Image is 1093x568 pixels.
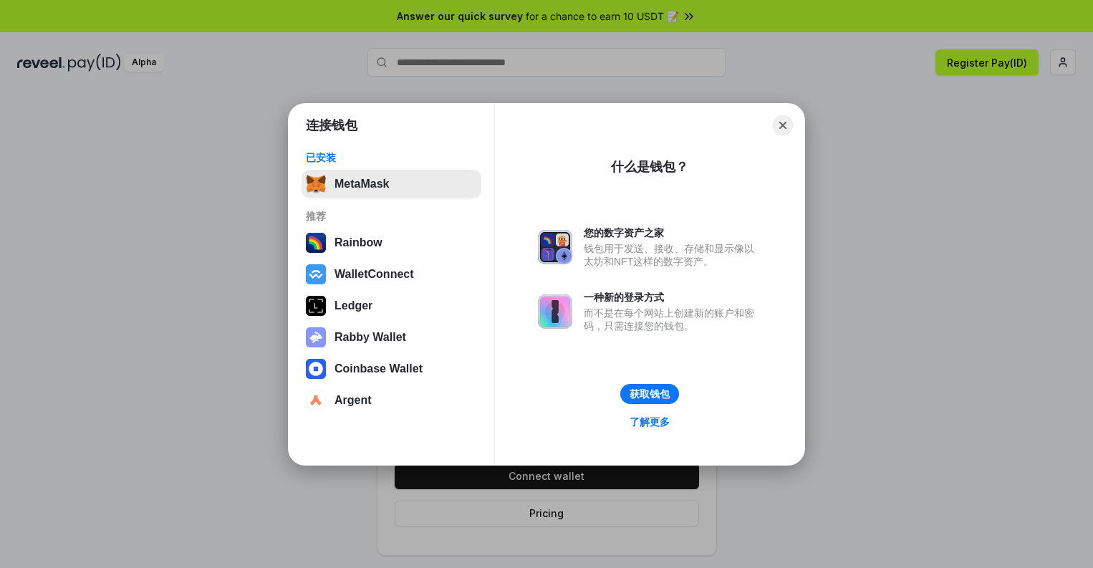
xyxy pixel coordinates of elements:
button: Argent [302,386,481,415]
div: 获取钱包 [630,388,670,400]
div: Ledger [334,299,372,312]
button: Coinbase Wallet [302,355,481,383]
button: Close [773,115,793,135]
div: 一种新的登录方式 [584,291,761,304]
h1: 连接钱包 [306,117,357,134]
button: Rabby Wallet [302,323,481,352]
img: svg+xml,%3Csvg%20width%3D%2228%22%20height%3D%2228%22%20viewBox%3D%220%200%2028%2028%22%20fill%3D... [306,359,326,379]
div: 钱包用于发送、接收、存储和显示像以太坊和NFT这样的数字资产。 [584,242,761,268]
button: Rainbow [302,228,481,257]
button: MetaMask [302,170,481,198]
div: MetaMask [334,178,389,191]
div: 推荐 [306,210,477,223]
div: 已安装 [306,151,477,164]
div: 您的数字资产之家 [584,226,761,239]
div: Rabby Wallet [334,331,406,344]
button: Ledger [302,292,481,320]
img: svg+xml,%3Csvg%20width%3D%2228%22%20height%3D%2228%22%20viewBox%3D%220%200%2028%2028%22%20fill%3D... [306,264,326,284]
img: svg+xml,%3Csvg%20width%3D%22120%22%20height%3D%22120%22%20viewBox%3D%220%200%20120%20120%22%20fil... [306,233,326,253]
div: Coinbase Wallet [334,362,423,375]
img: svg+xml,%3Csvg%20xmlns%3D%22http%3A%2F%2Fwww.w3.org%2F2000%2Fsvg%22%20fill%3D%22none%22%20viewBox... [306,327,326,347]
img: svg+xml,%3Csvg%20width%3D%2228%22%20height%3D%2228%22%20viewBox%3D%220%200%2028%2028%22%20fill%3D... [306,390,326,410]
img: svg+xml,%3Csvg%20xmlns%3D%22http%3A%2F%2Fwww.w3.org%2F2000%2Fsvg%22%20fill%3D%22none%22%20viewBox... [538,294,572,329]
div: 而不是在每个网站上创建新的账户和密码，只需连接您的钱包。 [584,307,761,332]
img: svg+xml,%3Csvg%20xmlns%3D%22http%3A%2F%2Fwww.w3.org%2F2000%2Fsvg%22%20width%3D%2228%22%20height%3... [306,296,326,316]
div: WalletConnect [334,268,414,281]
button: WalletConnect [302,260,481,289]
div: 什么是钱包？ [611,158,688,175]
a: 了解更多 [621,413,678,431]
div: 了解更多 [630,415,670,428]
div: Rainbow [334,236,382,249]
div: Argent [334,394,372,407]
button: 获取钱包 [620,384,679,404]
img: svg+xml,%3Csvg%20fill%3D%22none%22%20height%3D%2233%22%20viewBox%3D%220%200%2035%2033%22%20width%... [306,174,326,194]
img: svg+xml,%3Csvg%20xmlns%3D%22http%3A%2F%2Fwww.w3.org%2F2000%2Fsvg%22%20fill%3D%22none%22%20viewBox... [538,230,572,264]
